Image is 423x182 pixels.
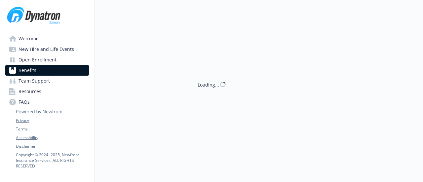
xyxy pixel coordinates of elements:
span: New Hire and Life Events [19,44,74,55]
a: FAQs [5,97,89,107]
a: Team Support [5,76,89,86]
a: Resources [5,86,89,97]
a: Privacy [16,118,89,124]
span: FAQs [19,97,30,107]
a: Terms [16,126,89,132]
span: Benefits [19,65,36,76]
p: Copyright © 2024 - 2025 , Newfront Insurance Services, ALL RIGHTS RESERVED [16,152,89,169]
span: Welcome [19,33,39,44]
span: Team Support [19,76,50,86]
a: Welcome [5,33,89,44]
a: Open Enrollment [5,55,89,65]
span: Resources [19,86,41,97]
a: Disclaimer [16,143,89,149]
a: New Hire and Life Events [5,44,89,55]
a: Benefits [5,65,89,76]
div: Loading... [198,81,219,88]
span: Open Enrollment [19,55,57,65]
a: Accessibility [16,135,89,141]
